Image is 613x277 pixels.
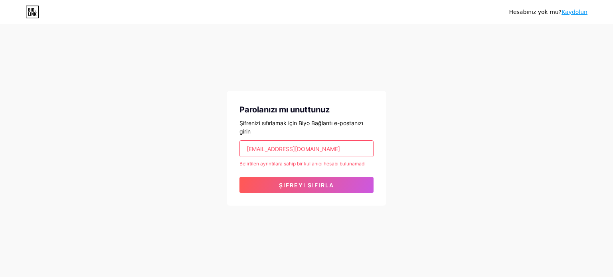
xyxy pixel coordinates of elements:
a: Kaydolun [562,9,587,15]
font: Hesabınız yok mu? [509,9,562,15]
button: Şifreyi sıfırla [239,177,374,193]
font: Şifreyi sıfırla [279,182,334,189]
font: Şifrenizi sıfırlamak için Biyo Bağlantı e-postanızı girin [239,120,363,135]
font: Belirtilen ayrıntılara sahip bir kullanıcı hesabı bulunamadı [239,161,366,167]
input: E-posta [240,141,373,157]
font: Parolanızı mı unuttunuz [239,105,330,114]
